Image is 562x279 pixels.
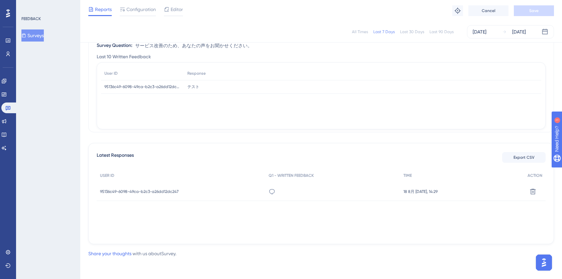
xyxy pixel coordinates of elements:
span: サービス改善のため、あなたの声をお聞かせください。 [135,42,252,50]
a: Share your thoughts [88,251,131,256]
span: Last 10 Written Feedback [97,53,151,61]
span: Response [187,71,206,76]
span: USER ID [100,173,114,178]
button: Save [514,5,554,16]
span: Reports [95,5,112,13]
span: 95136c49-6098-49ca-b2c3-a26dd12dc247 [100,189,179,194]
div: All Times [352,29,368,34]
span: Configuration [126,5,156,13]
button: Cancel [468,5,508,16]
div: Last 90 Days [430,29,454,34]
div: Last 30 Days [400,29,424,34]
div: FEEDBACK [21,16,41,21]
iframe: UserGuiding AI Assistant Launcher [534,253,554,273]
span: ACTION [528,173,542,178]
span: Need Help? [16,2,42,10]
div: 1 [46,3,49,9]
div: Survey Question: [97,42,132,50]
div: [DATE] [473,28,486,36]
span: テスト [187,84,199,89]
div: Last 7 Days [373,29,395,34]
button: Export CSV [502,152,546,163]
div: with us about Survey . [88,250,176,258]
span: Cancel [482,8,495,13]
span: Editor [171,5,183,13]
span: TIME [403,173,412,178]
button: Surveys [21,29,44,42]
span: Export CSV [513,155,535,160]
span: Q1 - WRITTEN FEEDBACK [269,173,314,178]
span: User ID [104,71,118,76]
span: Latest Responses [97,151,134,163]
span: 95136c49-6098-49ca-b2c3-a26dd12dc247 [104,84,181,89]
div: [DATE] [512,28,526,36]
span: Save [529,8,539,13]
span: 18 8月 [DATE], 14:29 [403,189,438,194]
